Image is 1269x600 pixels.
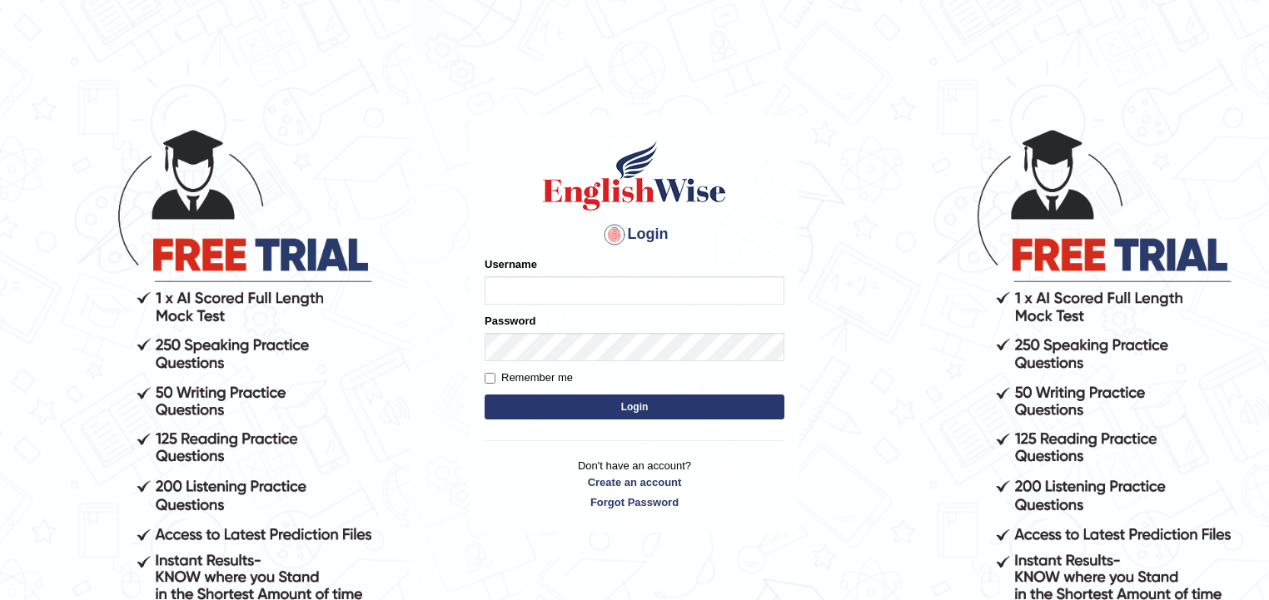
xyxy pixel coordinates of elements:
button: Login [485,394,784,419]
p: Don't have an account? [485,458,784,509]
input: Remember me [485,373,495,384]
label: Password [485,313,535,329]
a: Forgot Password [485,494,784,510]
a: Create an account [485,474,784,490]
img: Logo of English Wise sign in for intelligent practice with AI [540,138,729,213]
h4: Login [485,221,784,248]
label: Remember me [485,369,573,386]
label: Username [485,256,537,272]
